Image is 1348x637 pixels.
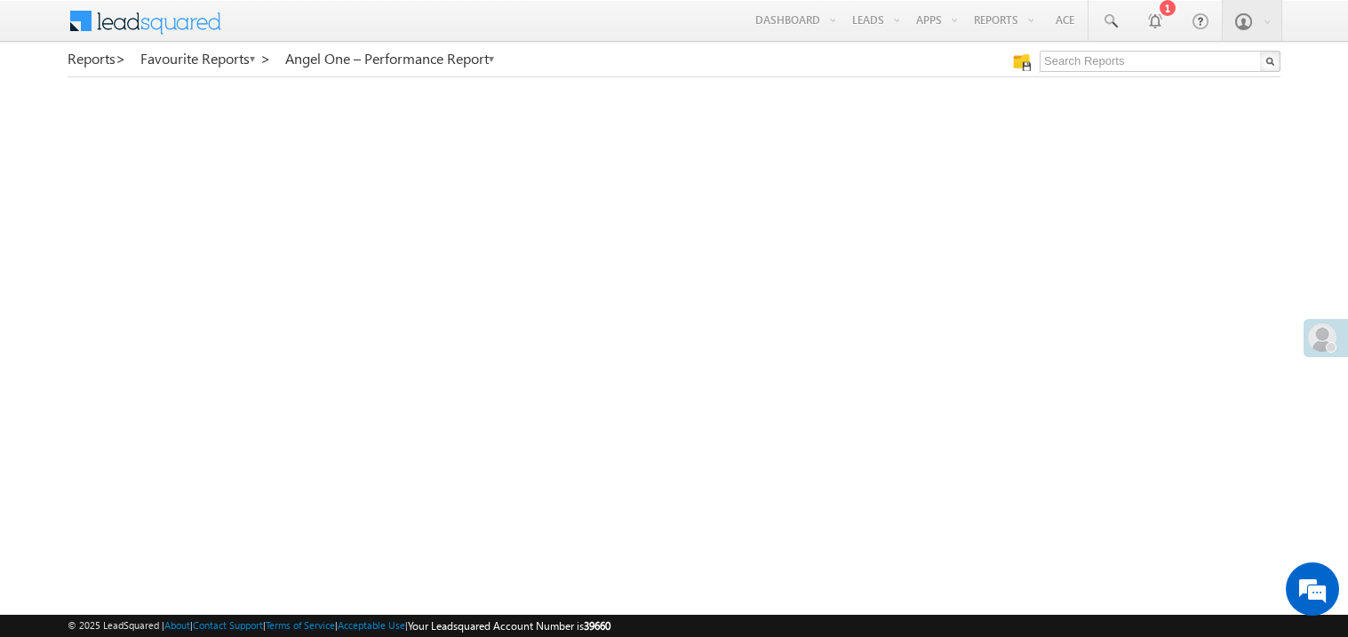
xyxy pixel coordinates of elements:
[68,51,126,67] a: Reports>
[338,619,405,631] a: Acceptable Use
[1013,53,1031,71] img: Manage all your saved reports!
[584,619,610,633] span: 39660
[140,51,271,67] a: Favourite Reports >
[260,48,271,68] span: >
[408,619,610,633] span: Your Leadsquared Account Number is
[164,619,190,631] a: About
[1040,51,1280,72] input: Search Reports
[193,619,263,631] a: Contact Support
[68,617,610,634] span: © 2025 LeadSquared | | | | |
[266,619,335,631] a: Terms of Service
[285,51,496,67] a: Angel One – Performance Report
[116,48,126,68] span: >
